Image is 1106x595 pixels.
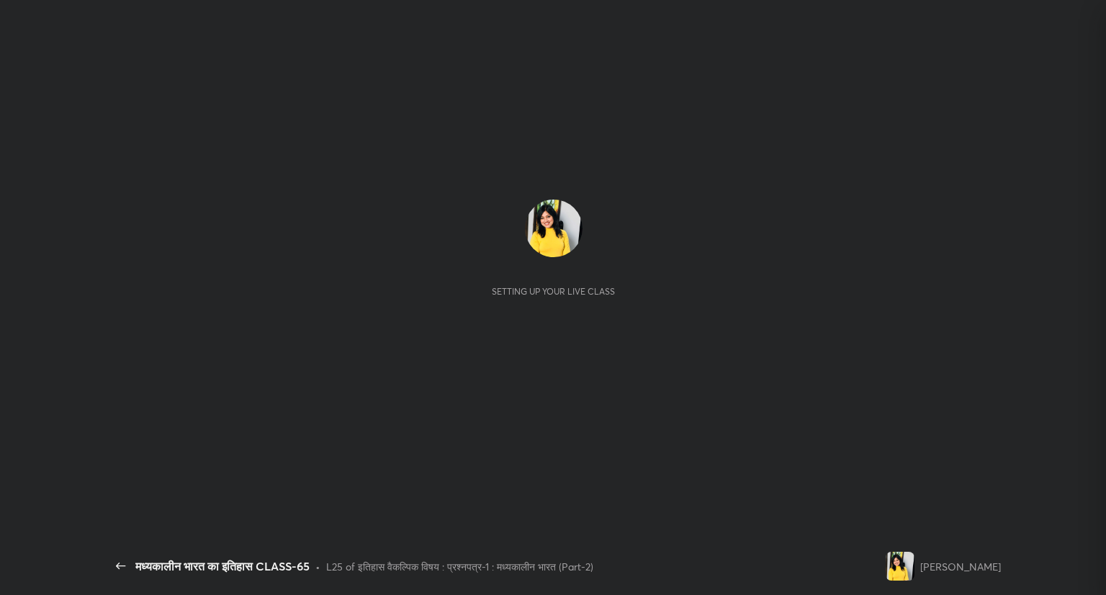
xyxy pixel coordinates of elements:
[525,200,583,257] img: b7ff81f82511446cb470fc7d5bf18fca.jpg
[326,559,593,574] div: L25 of इतिहास वैकल्पिक विषय : प्रश्नपत्र-1 : मध्यकालीन भारत (Part-2)
[920,559,1001,574] div: [PERSON_NAME]
[135,558,310,575] div: मध्यकालीन भारत का इतिहास CLASS-65
[886,552,914,581] img: b7ff81f82511446cb470fc7d5bf18fca.jpg
[315,559,320,574] div: •
[492,286,615,297] div: Setting up your live class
